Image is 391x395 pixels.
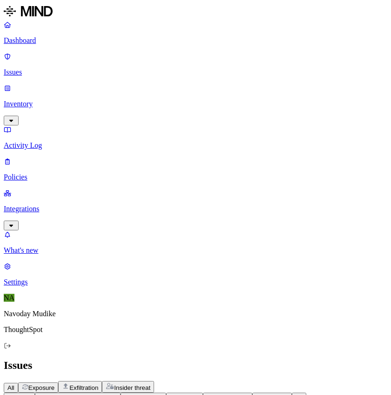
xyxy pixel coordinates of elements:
a: Issues [4,52,387,76]
span: Exposure [28,384,54,391]
h2: Issues [4,359,387,372]
p: Integrations [4,205,387,213]
img: MIND [4,4,53,19]
p: What's new [4,246,387,255]
a: MIND [4,4,387,21]
a: Inventory [4,84,387,124]
span: NA [4,294,14,302]
p: Policies [4,173,387,181]
a: Policies [4,157,387,181]
span: Insider threat [114,384,150,391]
span: All [7,384,14,391]
p: ThoughtSpot [4,326,387,334]
a: What's new [4,230,387,255]
a: Settings [4,262,387,286]
p: Settings [4,278,387,286]
a: Integrations [4,189,387,229]
p: Issues [4,68,387,76]
a: Dashboard [4,21,387,45]
p: Dashboard [4,36,387,45]
span: Exfiltration [69,384,98,391]
p: Activity Log [4,141,387,150]
p: Inventory [4,100,387,108]
a: Activity Log [4,125,387,150]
